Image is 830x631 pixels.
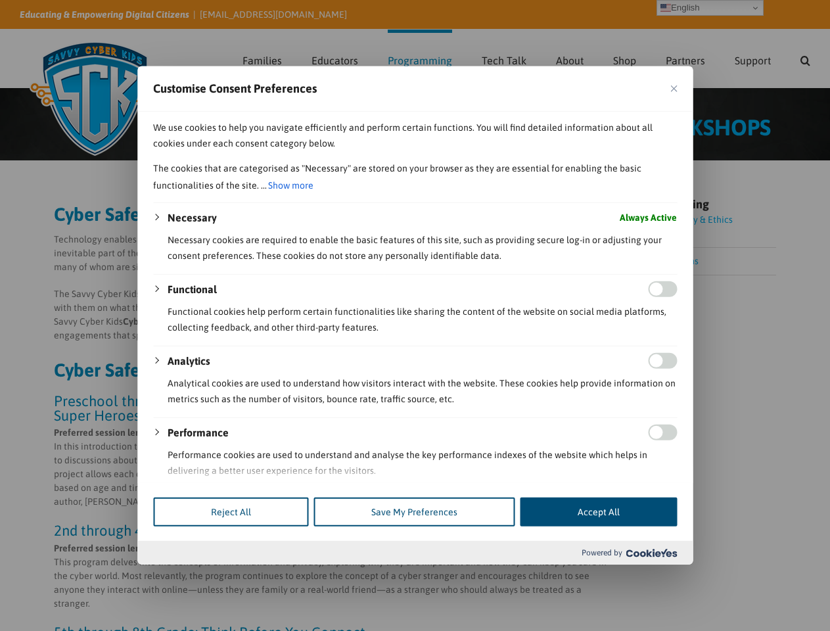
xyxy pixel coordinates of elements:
[168,425,229,440] button: Performance
[168,210,217,225] button: Necessary
[648,281,677,297] input: Enable Functional
[267,176,315,195] button: Show more
[153,160,677,195] p: The cookies that are categorised as "Necessary" are stored on your browser as they are essential ...
[168,447,677,479] p: Performance cookies are used to understand and analyse the key performance indexes of the website...
[620,210,677,225] span: Always Active
[153,498,308,526] button: Reject All
[648,425,677,440] input: Enable Performance
[153,120,677,151] p: We use cookies to help you navigate efficiently and perform certain functions. You will find deta...
[520,498,677,526] button: Accept All
[670,85,677,92] img: Close
[137,541,693,565] div: Powered by
[168,232,677,264] p: Necessary cookies are required to enable the basic features of this site, such as providing secur...
[168,304,677,335] p: Functional cookies help perform certain functionalities like sharing the content of the website o...
[168,375,677,407] p: Analytical cookies are used to understand how visitors interact with the website. These cookies h...
[153,81,317,97] span: Customise Consent Preferences
[626,549,677,557] img: Cookieyes logo
[313,498,515,526] button: Save My Preferences
[648,353,677,369] input: Enable Analytics
[168,281,217,297] button: Functional
[168,353,210,369] button: Analytics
